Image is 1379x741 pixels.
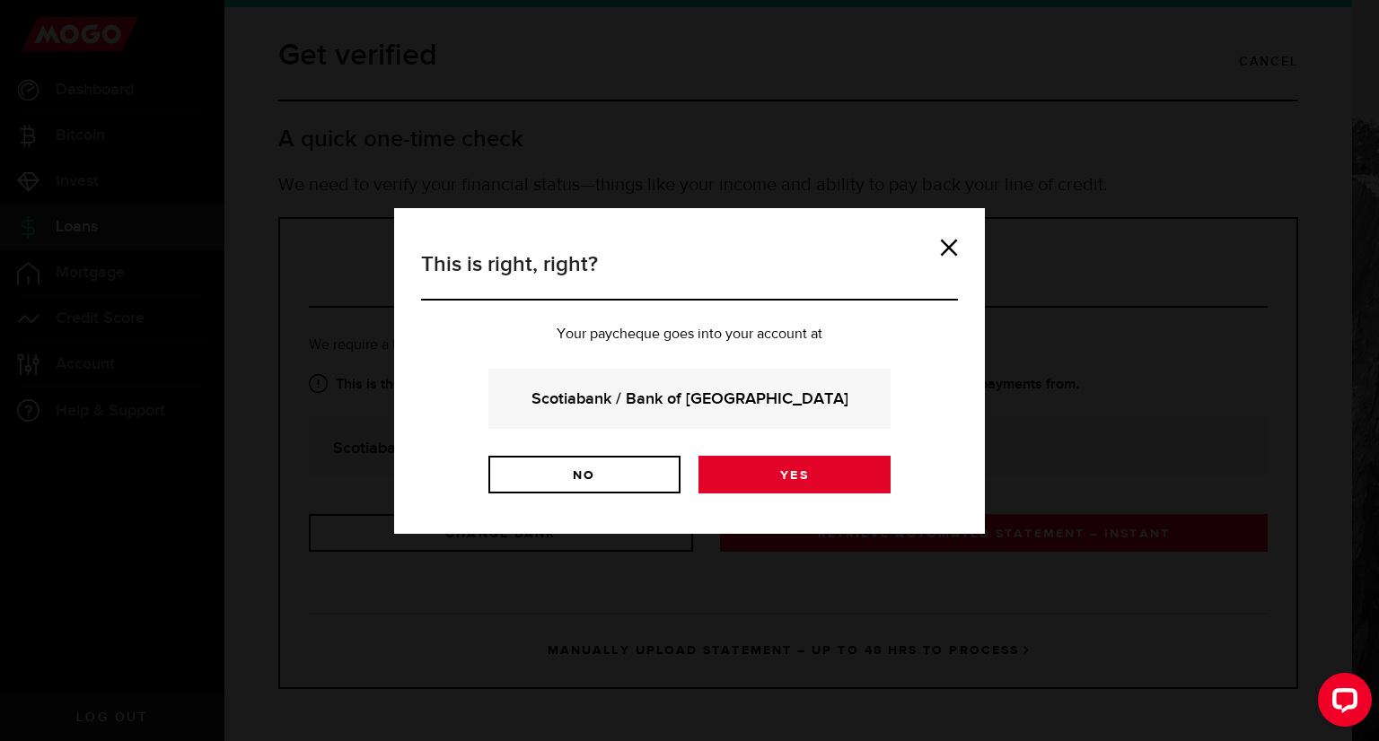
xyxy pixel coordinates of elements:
[513,387,866,411] strong: Scotiabank / Bank of [GEOGRAPHIC_DATA]
[421,248,958,301] h3: This is right, right?
[1304,666,1379,741] iframe: LiveChat chat widget
[698,456,891,493] a: Yes
[488,456,681,493] a: No
[421,327,958,342] p: Your paycheque goes into your account at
